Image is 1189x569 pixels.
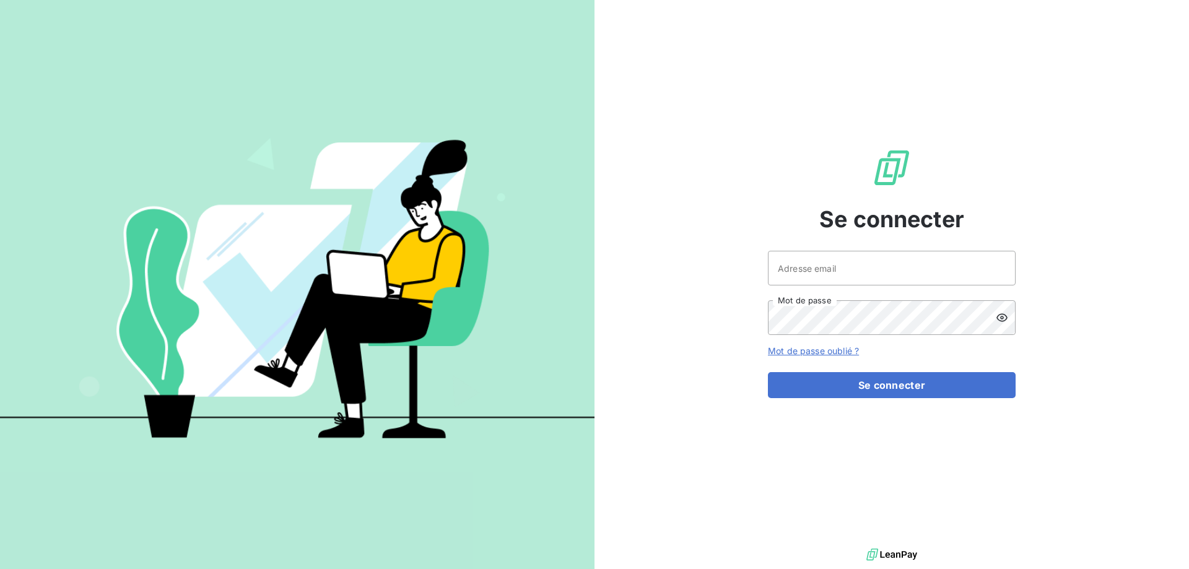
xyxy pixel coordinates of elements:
[768,372,1016,398] button: Se connecter
[768,251,1016,285] input: placeholder
[866,545,917,564] img: logo
[872,148,912,188] img: Logo LeanPay
[819,202,964,236] span: Se connecter
[768,345,859,356] a: Mot de passe oublié ?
